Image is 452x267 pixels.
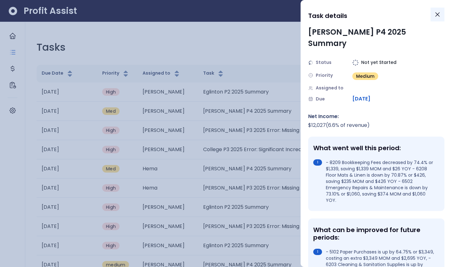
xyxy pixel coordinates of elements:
[316,96,325,102] span: Due
[431,8,444,21] button: Close
[352,95,370,103] span: [DATE]
[316,59,332,66] span: Status
[308,60,313,65] img: Status
[313,144,437,152] div: What went well this period:
[313,226,437,241] div: What can be improved for future periods:
[308,122,444,129] div: $ 12,027 ( 6.6 % of revenue)
[308,26,444,49] div: [PERSON_NAME] P4 2025 Summary
[356,73,374,79] span: Medium
[308,113,444,120] div: Net Income:
[316,72,333,79] span: Priority
[308,10,347,21] h1: Task details
[316,85,343,91] span: Assigned to
[313,159,437,203] li: - 8209 Bookkeeping Fees decreased by 74.4% or $1,339, saving $1,339 MOM and $26 YOY - 6208 Floor ...
[361,59,396,66] span: Not yet Started
[352,60,359,66] img: Not yet Started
